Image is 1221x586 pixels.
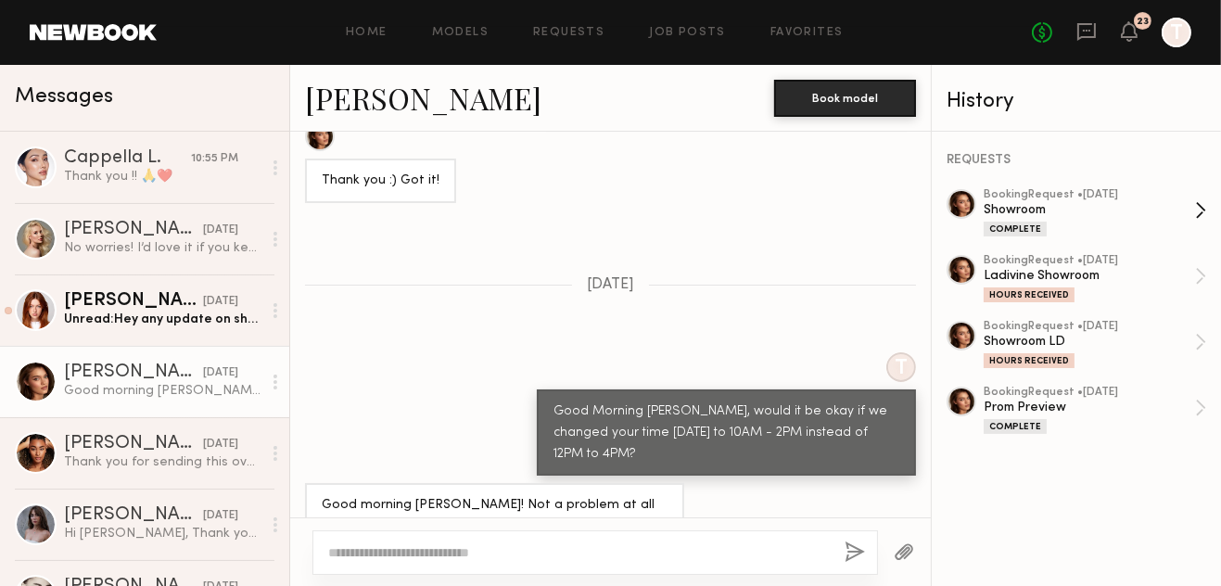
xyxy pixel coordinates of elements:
div: Hours Received [984,353,1075,368]
a: Models [432,27,489,39]
div: 10:55 PM [191,150,238,168]
div: Hi [PERSON_NAME], Thank you for reaching out. I’m available and flexible on the dates as of now d... [64,525,261,542]
div: [PERSON_NAME] [64,292,203,311]
a: Job Posts [649,27,726,39]
div: Hours Received [984,287,1075,302]
div: Good morning [PERSON_NAME]! Not a problem at all🙌🏻 changing it to 10-2pm. [64,382,261,400]
div: [PERSON_NAME] [64,363,203,382]
div: [DATE] [203,364,238,382]
div: Complete [984,222,1047,236]
div: [DATE] [203,436,238,453]
a: [PERSON_NAME] [305,78,541,118]
a: bookingRequest •[DATE]Showroom LDHours Received [984,321,1206,368]
div: No worries! I’d love it if you kept me in mind! *Have you got anything upcoming? ☺️ Thanks again ... [64,239,261,257]
div: Showroom LD [984,333,1195,350]
div: booking Request • [DATE] [984,189,1195,201]
a: Requests [533,27,604,39]
div: [PERSON_NAME] [64,435,203,453]
div: [DATE] [203,222,238,239]
a: T [1162,18,1191,47]
div: Showroom [984,201,1195,219]
div: Unread: Hey any update on shoot date? I am on hold for a shoot 28th too [64,311,261,328]
div: Complete [984,419,1047,434]
div: Thank you :) Got it! [322,171,439,192]
div: booking Request • [DATE] [984,321,1195,333]
a: bookingRequest •[DATE]Prom PreviewComplete [984,387,1206,434]
div: [DATE] [203,507,238,525]
div: [DATE] [203,293,238,311]
div: Good Morning [PERSON_NAME], would it be okay if we changed your time [DATE] to 10AM - 2PM instead... [553,401,899,465]
div: [PERSON_NAME] [64,506,203,525]
a: Book model [774,89,916,105]
div: Prom Preview [984,399,1195,416]
a: bookingRequest •[DATE]Ladivine ShowroomHours Received [984,255,1206,302]
div: Good morning [PERSON_NAME]! Not a problem at all🙌🏻 changing it to 10-2pm. [322,495,668,538]
div: [PERSON_NAME] [64,221,203,239]
button: Book model [774,80,916,117]
div: booking Request • [DATE] [984,255,1195,267]
a: Home [346,27,388,39]
span: Messages [15,86,113,108]
div: Thank you !! 🙏❤️ [64,168,261,185]
div: Cappella L. [64,149,191,168]
div: Thank you for sending this over. I look forward to seeing you all! [64,453,261,471]
div: 23 [1137,17,1149,27]
div: History [947,91,1206,112]
div: Ladivine Showroom [984,267,1195,285]
div: booking Request • [DATE] [984,387,1195,399]
span: [DATE] [587,277,634,293]
a: Favorites [770,27,844,39]
div: REQUESTS [947,154,1206,167]
a: bookingRequest •[DATE]ShowroomComplete [984,189,1206,236]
